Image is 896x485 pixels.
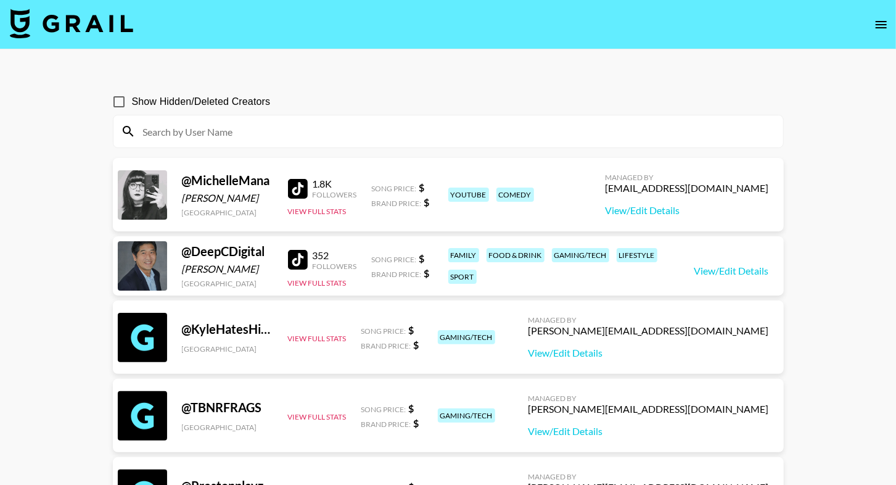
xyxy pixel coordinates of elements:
div: youtube [448,188,489,202]
strong: $ [414,417,419,429]
strong: $ [424,267,430,279]
strong: $ [424,196,430,208]
span: Song Price: [372,184,417,193]
div: gaming/tech [438,330,495,344]
a: View/Edit Details [528,425,769,437]
div: Managed By [528,472,769,481]
div: Followers [313,190,357,199]
div: 352 [313,249,357,262]
div: @ MichelleMana [182,173,273,188]
span: Brand Price: [361,420,411,429]
div: gaming/tech [438,408,495,423]
div: [PERSON_NAME] [182,263,273,275]
span: Song Price: [372,255,417,264]
button: View Full Stats [288,412,347,421]
strong: $ [414,339,419,350]
strong: $ [419,181,425,193]
div: food & drink [487,248,545,262]
div: Managed By [528,394,769,403]
div: [GEOGRAPHIC_DATA] [182,279,273,288]
input: Search by User Name [136,122,776,141]
div: Managed By [606,173,769,182]
div: [PERSON_NAME][EMAIL_ADDRESS][DOMAIN_NAME] [528,325,769,337]
span: Show Hidden/Deleted Creators [132,94,271,109]
strong: $ [409,402,414,414]
div: Managed By [528,315,769,325]
button: open drawer [869,12,894,37]
div: sport [448,270,477,284]
div: family [448,248,479,262]
div: [PERSON_NAME][EMAIL_ADDRESS][DOMAIN_NAME] [528,403,769,415]
div: lifestyle [617,248,657,262]
a: View/Edit Details [694,265,769,277]
div: comedy [496,188,534,202]
span: Song Price: [361,326,406,336]
div: @ TBNRFRAGS [182,400,273,415]
div: Followers [313,262,357,271]
img: Grail Talent [10,9,133,38]
span: Brand Price: [372,199,422,208]
button: View Full Stats [288,278,347,288]
div: [GEOGRAPHIC_DATA] [182,423,273,432]
span: Brand Price: [361,341,411,350]
div: [GEOGRAPHIC_DATA] [182,208,273,217]
div: [EMAIL_ADDRESS][DOMAIN_NAME] [606,182,769,194]
div: 1.8K [313,178,357,190]
div: gaming/tech [552,248,609,262]
span: Song Price: [361,405,406,414]
a: View/Edit Details [606,204,769,217]
div: @ KyleHatesHiking [182,321,273,337]
span: Brand Price: [372,270,422,279]
button: View Full Stats [288,334,347,343]
strong: $ [419,252,425,264]
strong: $ [409,324,414,336]
div: [PERSON_NAME] [182,192,273,204]
div: @ DeepCDigital [182,244,273,259]
div: [GEOGRAPHIC_DATA] [182,344,273,354]
button: View Full Stats [288,207,347,216]
a: View/Edit Details [528,347,769,359]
